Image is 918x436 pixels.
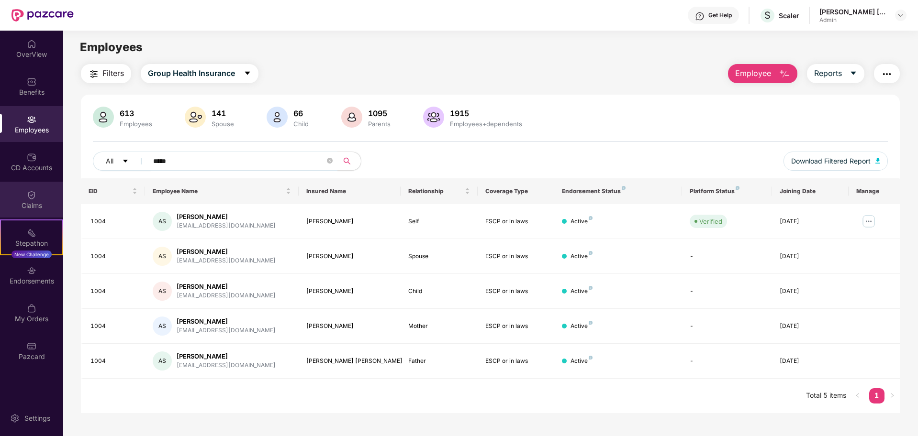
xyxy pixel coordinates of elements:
[682,274,772,309] td: -
[699,217,722,226] div: Verified
[153,247,172,266] div: AS
[728,64,797,83] button: Employee
[850,388,865,403] button: left
[779,68,790,80] img: svg+xml;base64,PHN2ZyB4bWxucz0iaHR0cDovL3d3dy53My5vcmcvMjAwMC9zdmciIHhtbG5zOnhsaW5rPSJodHRwOi8vd3...
[210,120,236,128] div: Spouse
[153,187,284,195] span: Employee Name
[682,309,772,344] td: -
[327,158,333,163] span: close-circle
[589,251,593,255] img: svg+xml;base64,PHN2ZyB4bWxucz0iaHR0cDovL3d3dy53My5vcmcvMjAwMC9zdmciIHdpZHRoPSI4IiBoZWlnaHQ9IjgiIH...
[764,10,771,21] span: S
[177,247,276,256] div: [PERSON_NAME]
[27,153,36,162] img: svg+xml;base64,PHN2ZyBpZD0iQ0RfQWNjb3VudHMiIGRhdGEtbmFtZT0iQ0QgQWNjb3VudHMiIHhtbG5zPSJodHRwOi8vd3...
[102,67,124,79] span: Filters
[478,178,554,204] th: Coverage Type
[806,388,846,403] li: Total 5 items
[267,107,288,128] img: svg+xml;base64,PHN2ZyB4bWxucz0iaHR0cDovL3d3dy53My5vcmcvMjAwMC9zdmciIHhtbG5zOnhsaW5rPSJodHRwOi8vd3...
[881,68,893,80] img: svg+xml;base64,PHN2ZyB4bWxucz0iaHR0cDovL3d3dy53My5vcmcvMjAwMC9zdmciIHdpZHRoPSIyNCIgaGVpZ2h0PSIyNC...
[485,322,547,331] div: ESCP or in laws
[850,388,865,403] li: Previous Page
[736,186,739,190] img: svg+xml;base64,PHN2ZyB4bWxucz0iaHR0cDovL3d3dy53My5vcmcvMjAwMC9zdmciIHdpZHRoPSI4IiBoZWlnaHQ9IjgiIH...
[90,252,137,261] div: 1004
[884,388,900,403] li: Next Page
[814,67,842,79] span: Reports
[589,286,593,290] img: svg+xml;base64,PHN2ZyB4bWxucz0iaHR0cDovL3d3dy53My5vcmcvMjAwMC9zdmciIHdpZHRoPSI4IiBoZWlnaHQ9IjgiIH...
[118,120,154,128] div: Employees
[81,64,131,83] button: Filters
[780,322,841,331] div: [DATE]
[27,266,36,275] img: svg+xml;base64,PHN2ZyBpZD0iRW5kb3JzZW1lbnRzIiB4bWxucz0iaHR0cDovL3d3dy53My5vcmcvMjAwMC9zdmciIHdpZH...
[485,357,547,366] div: ESCP or in laws
[401,178,477,204] th: Relationship
[27,77,36,87] img: svg+xml;base64,PHN2ZyBpZD0iQmVuZWZpdHMiIHhtbG5zPSJodHRwOi8vd3d3LnczLm9yZy8yMDAwL3N2ZyIgd2lkdGg9Ij...
[22,414,53,423] div: Settings
[341,107,362,128] img: svg+xml;base64,PHN2ZyB4bWxucz0iaHR0cDovL3d3dy53My5vcmcvMjAwMC9zdmciIHhtbG5zOnhsaW5rPSJodHRwOi8vd3...
[90,357,137,366] div: 1004
[327,157,333,166] span: close-circle
[690,187,764,195] div: Platform Status
[153,212,172,231] div: AS
[27,190,36,200] img: svg+xml;base64,PHN2ZyBpZD0iQ2xhaW0iIHhtbG5zPSJodHRwOi8vd3d3LnczLm9yZy8yMDAwL3N2ZyIgd2lkdGg9IjIwIi...
[571,217,593,226] div: Active
[448,120,524,128] div: Employees+dependents
[423,107,444,128] img: svg+xml;base64,PHN2ZyB4bWxucz0iaHR0cDovL3d3dy53My5vcmcvMjAwMC9zdmciIHhtbG5zOnhsaW5rPSJodHRwOi8vd3...
[849,178,900,204] th: Manage
[485,287,547,296] div: ESCP or in laws
[27,304,36,313] img: svg+xml;base64,PHN2ZyBpZD0iTXlfT3JkZXJzIiBkYXRhLW5hbWU9Ik15IE9yZGVycyIgeG1sbnM9Imh0dHA6Ly93d3cudz...
[177,221,276,230] div: [EMAIL_ADDRESS][DOMAIN_NAME]
[177,326,276,335] div: [EMAIL_ADDRESS][DOMAIN_NAME]
[780,287,841,296] div: [DATE]
[780,357,841,366] div: [DATE]
[153,316,172,336] div: AS
[177,282,276,291] div: [PERSON_NAME]
[244,69,251,78] span: caret-down
[90,287,137,296] div: 1004
[141,64,258,83] button: Group Health Insurancecaret-down
[337,152,361,171] button: search
[1,239,62,248] div: Stepathon
[177,317,276,326] div: [PERSON_NAME]
[819,16,886,24] div: Admin
[89,187,130,195] span: EID
[408,217,470,226] div: Self
[869,388,884,403] li: 1
[408,322,470,331] div: Mother
[448,109,524,118] div: 1915
[81,178,145,204] th: EID
[784,152,888,171] button: Download Filtered Report
[622,186,626,190] img: svg+xml;base64,PHN2ZyB4bWxucz0iaHR0cDovL3d3dy53My5vcmcvMjAwMC9zdmciIHdpZHRoPSI4IiBoZWlnaHQ9IjgiIH...
[772,178,849,204] th: Joining Date
[88,68,100,80] img: svg+xml;base64,PHN2ZyB4bWxucz0iaHR0cDovL3d3dy53My5vcmcvMjAwMC9zdmciIHdpZHRoPSIyNCIgaGVpZ2h0PSIyNC...
[682,239,772,274] td: -
[408,287,470,296] div: Child
[807,64,864,83] button: Reportscaret-down
[185,107,206,128] img: svg+xml;base64,PHN2ZyB4bWxucz0iaHR0cDovL3d3dy53My5vcmcvMjAwMC9zdmciIHhtbG5zOnhsaW5rPSJodHRwOi8vd3...
[889,392,895,398] span: right
[306,287,393,296] div: [PERSON_NAME]
[11,251,52,258] div: New Challenge
[148,67,235,79] span: Group Health Insurance
[819,7,886,16] div: [PERSON_NAME] [PERSON_NAME]
[177,352,276,361] div: [PERSON_NAME]
[485,252,547,261] div: ESCP or in laws
[177,291,276,300] div: [EMAIL_ADDRESS][DOMAIN_NAME]
[291,109,311,118] div: 66
[875,158,880,163] img: svg+xml;base64,PHN2ZyB4bWxucz0iaHR0cDovL3d3dy53My5vcmcvMjAwMC9zdmciIHhtbG5zOnhsaW5rPSJodHRwOi8vd3...
[589,321,593,325] img: svg+xml;base64,PHN2ZyB4bWxucz0iaHR0cDovL3d3dy53My5vcmcvMjAwMC9zdmciIHdpZHRoPSI4IiBoZWlnaHQ9IjgiIH...
[779,11,799,20] div: Scaler
[210,109,236,118] div: 141
[177,361,276,370] div: [EMAIL_ADDRESS][DOMAIN_NAME]
[408,252,470,261] div: Spouse
[153,282,172,301] div: AS
[299,178,401,204] th: Insured Name
[118,109,154,118] div: 613
[855,392,861,398] span: left
[884,388,900,403] button: right
[861,214,876,229] img: manageButton
[869,388,884,403] a: 1
[106,156,113,166] span: All
[485,217,547,226] div: ESCP or in laws
[177,212,276,221] div: [PERSON_NAME]
[571,252,593,261] div: Active
[11,9,74,22] img: New Pazcare Logo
